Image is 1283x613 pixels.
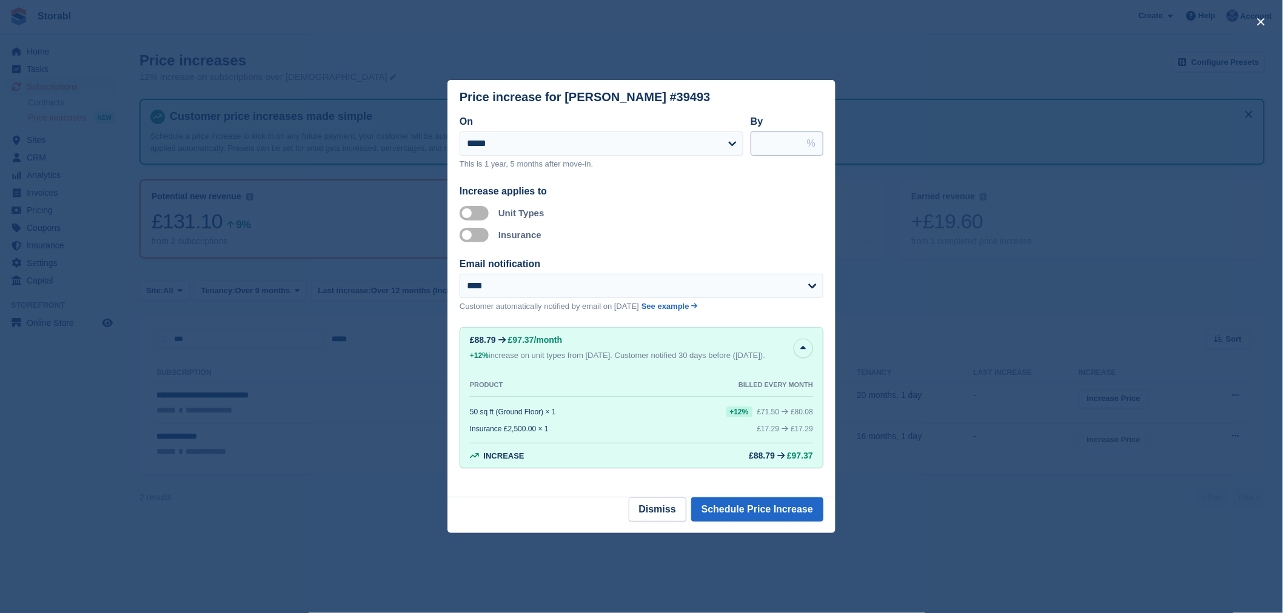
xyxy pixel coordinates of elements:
a: See example [641,300,698,313]
span: £17.29 [791,425,813,433]
label: Unit Types [498,208,544,218]
button: Schedule Price Increase [691,497,823,522]
div: £88.79 [749,451,775,460]
p: Customer automatically notified by email on [DATE] [460,300,639,313]
div: BILLED EVERY MONTH [739,381,813,389]
span: £97.37 [508,335,534,345]
span: £80.08 [791,408,813,416]
div: £88.79 [470,335,496,345]
div: £17.29 [757,425,780,433]
span: Customer notified 30 days before ([DATE]). [615,351,765,360]
button: close [1251,12,1271,31]
div: +12% [726,406,752,417]
button: Dismiss [629,497,686,522]
p: This is 1 year, 5 months after move-in. [460,158,743,170]
div: £71.50 [757,408,780,416]
div: Increase applies to [460,184,823,199]
div: PRODUCT [470,381,503,389]
div: 50 sq ft (Ground Floor) × 1 [470,408,556,416]
label: By [751,116,763,127]
span: Increase [484,451,524,460]
span: See example [641,302,689,311]
div: Price increase for [PERSON_NAME] #39493 [460,90,711,104]
div: +12% [470,350,489,362]
span: £97.37 [787,451,813,460]
span: /month [534,335,563,345]
label: Email notification [460,259,540,269]
label: Apply to insurance [460,234,494,236]
label: On [460,116,473,127]
label: Apply to unit types [460,212,494,214]
label: Insurance [498,230,541,240]
div: Insurance £2,500.00 × 1 [470,425,549,433]
span: increase on unit types from [DATE]. [470,351,612,360]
